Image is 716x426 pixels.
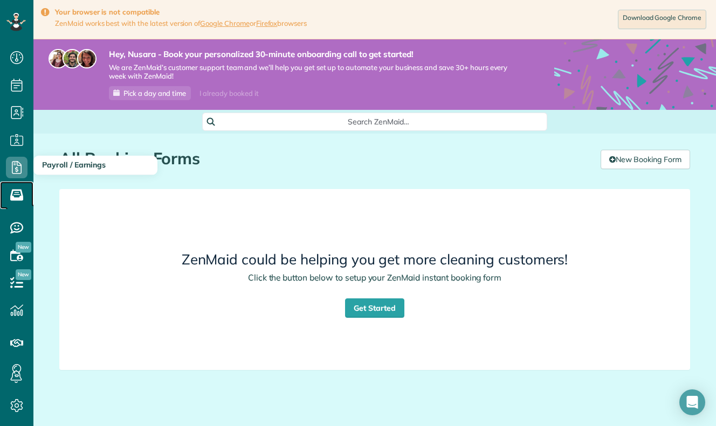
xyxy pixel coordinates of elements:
div: I already booked it [193,87,265,100]
h3: ZenMaid could be helping you get more cleaning customers! [120,252,629,268]
h1: All Booking Forms [59,150,593,167]
span: ZenMaid works best with the latest version of or browsers [55,19,307,28]
span: Payroll / Earnings [42,160,106,170]
img: jorge-587dff0eeaa6aab1f244e6dc62b8924c3b6ad411094392a53c71c6c4a576187d.jpg [63,49,82,68]
strong: Hey, Nusara - Book your personalized 30-minute onboarding call to get started! [109,49,522,60]
span: We are ZenMaid’s customer support team and we’ll help you get set up to automate your business an... [109,63,522,81]
a: Firefox [256,19,278,27]
a: Google Chrome [200,19,250,27]
span: Pick a day and time [123,89,186,97]
a: Pick a day and time [109,86,191,100]
a: Download Google Chrome [618,10,706,29]
div: Open Intercom Messenger [679,389,705,415]
strong: Your browser is not compatible [55,8,307,17]
h4: Click the button below to setup your ZenMaid instant booking form [120,273,629,282]
a: Get Started [345,298,404,318]
span: New [16,242,31,253]
a: New Booking Form [601,150,690,169]
img: michelle-19f622bdf1676172e81f8f8fba1fb50e276960ebfe0243fe18214015130c80e4.jpg [77,49,97,68]
span: New [16,269,31,280]
img: maria-72a9807cf96188c08ef61303f053569d2e2a8a1cde33d635c8a3ac13582a053d.jpg [49,49,68,68]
